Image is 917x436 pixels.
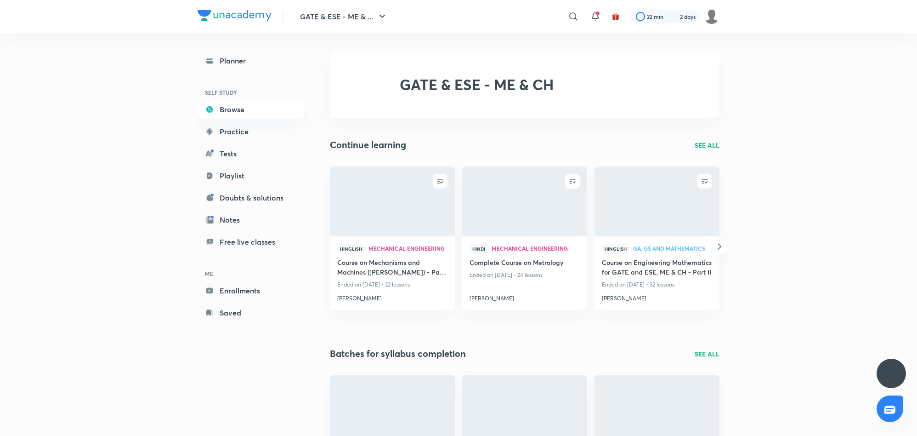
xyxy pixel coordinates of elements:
img: ttu [886,368,897,379]
h2: GATE & ESE - ME & CH [400,76,554,93]
span: GA, GS and Mathematics [633,246,712,251]
img: avatar [611,12,620,21]
a: new-thumbnail [330,166,455,236]
img: GATE & ESE - ME & CH [352,70,381,99]
a: new-thumbnail [462,166,587,236]
p: Ended on [DATE] • 24 lessons [470,269,580,281]
a: Enrollments [198,281,304,300]
a: [PERSON_NAME] [602,291,712,303]
a: Complete Course on Metrology [470,258,580,269]
img: new-thumbnail [593,166,720,237]
span: Mechanical Engineering [368,246,447,251]
a: Mechanical Engineering [368,246,447,252]
img: new-thumbnail [328,166,456,237]
a: new-thumbnail [594,166,719,236]
h6: SELF STUDY [198,85,304,100]
a: Mechanical Engineering [492,246,580,252]
p: Ended on [DATE] • 32 lessons [602,279,712,291]
a: Free live classes [198,233,304,251]
a: Planner [198,52,304,70]
img: abhinav Ji [704,9,719,24]
img: streak [669,12,678,21]
a: SEE ALL [695,349,719,359]
button: avatar [608,9,623,24]
a: Browse [198,100,304,119]
span: Mechanical Engineering [492,246,580,251]
a: Notes [198,211,304,229]
a: Course on Engineering Mathematics for GATE and ESE, ME & CH - Part II [602,258,712,279]
h2: Batches for syllabus completion [330,347,466,361]
button: GATE & ESE - ME & ... [294,7,393,26]
a: Doubts & solutions [198,189,304,207]
a: [PERSON_NAME] [337,291,447,303]
a: SEE ALL [695,140,719,150]
a: [PERSON_NAME] [470,291,580,303]
h2: Continue learning [330,138,406,152]
p: Ended on [DATE] • 22 lessons [337,279,447,291]
img: new-thumbnail [461,166,588,237]
img: Company Logo [198,10,272,21]
span: Hindi [470,244,488,254]
h6: ME [198,266,304,281]
a: Saved [198,304,304,322]
a: Tests [198,144,304,163]
a: Playlist [198,166,304,185]
a: Company Logo [198,10,272,23]
a: Course on Mechanisms and Machines ([PERSON_NAME]) - Part I [337,258,447,279]
a: Practice [198,122,304,141]
a: GA, GS and Mathematics [633,246,712,252]
span: Hinglish [337,244,365,254]
span: Hinglish [602,244,629,254]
